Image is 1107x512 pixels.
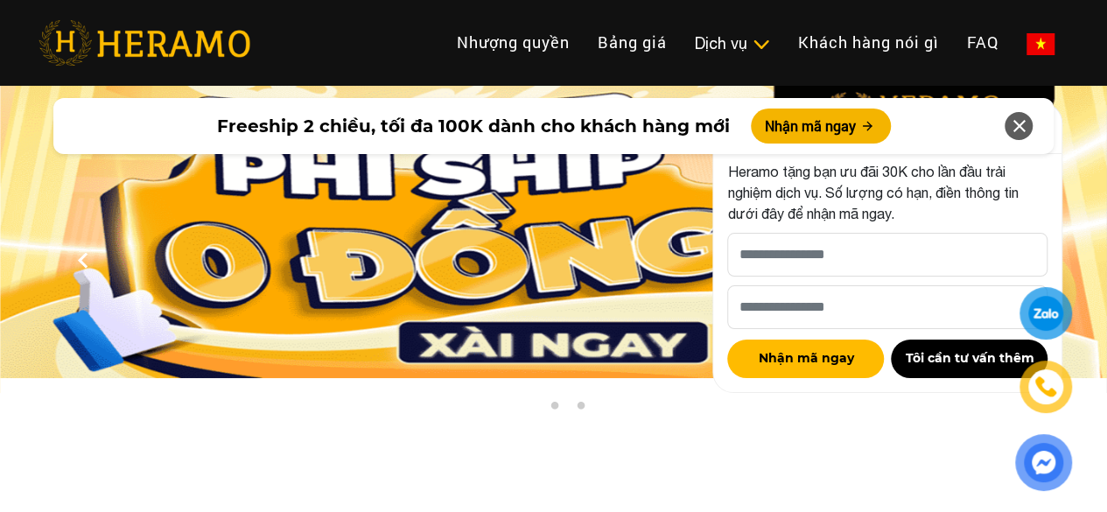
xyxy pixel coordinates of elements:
a: FAQ [953,24,1012,61]
button: 3 [571,401,589,418]
img: vn-flag.png [1026,33,1054,55]
p: Heramo tặng bạn ưu đãi 30K cho lần đầu trải nghiệm dịch vụ. Số lượng có hạn, điền thông tin dưới ... [727,161,1047,224]
a: Bảng giá [584,24,681,61]
button: Nhận mã ngay [727,340,884,378]
button: Nhận mã ngay [751,109,891,144]
img: phone-icon [1036,377,1056,396]
a: Khách hàng nói gì [784,24,953,61]
img: subToggleIcon [752,36,770,53]
img: heramo-logo.png [39,20,250,66]
button: 2 [545,401,563,418]
a: phone-icon [1022,363,1069,410]
span: Freeship 2 chiều, tối đa 100K dành cho khách hàng mới [217,113,730,139]
a: Nhượng quyền [443,24,584,61]
button: 1 [519,401,536,418]
button: Tôi cần tư vấn thêm [891,340,1047,378]
div: Dịch vụ [695,32,770,55]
